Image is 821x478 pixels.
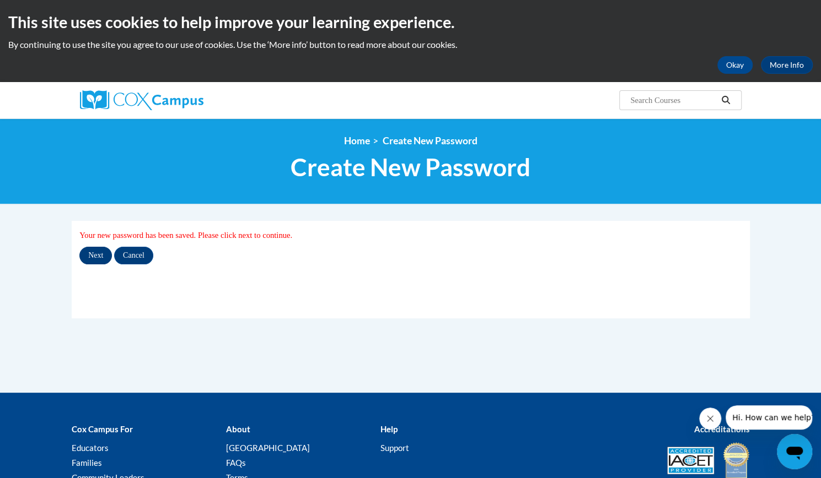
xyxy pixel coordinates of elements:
[726,405,812,430] iframe: Message from company
[8,11,813,33] h2: This site uses cookies to help improve your learning experience.
[8,39,813,51] p: By continuing to use the site you agree to our use of cookies. Use the ‘More info’ button to read...
[114,247,153,264] input: Cancel
[226,424,250,434] b: About
[80,90,289,110] a: Cox Campus
[383,135,477,146] span: Create New Password
[694,424,750,434] b: Accreditations
[629,94,717,107] input: Search Courses
[777,434,812,469] iframe: Button to launch messaging window
[80,90,203,110] img: Cox Campus
[717,56,753,74] button: Okay
[717,94,734,107] button: Search
[226,458,245,468] a: FAQs
[699,408,721,430] iframe: Close message
[79,231,292,240] span: Your new password has been saved. Please click next to continue.
[291,153,530,182] span: Create New Password
[380,443,409,453] a: Support
[79,247,112,264] input: Next
[72,458,102,468] a: Families
[72,443,109,453] a: Educators
[226,443,309,453] a: [GEOGRAPHIC_DATA]
[380,424,397,434] b: Help
[344,135,370,146] a: Home
[7,8,89,17] span: Hi. How can we help?
[72,424,133,434] b: Cox Campus For
[761,56,813,74] a: More Info
[667,447,714,474] img: Accredited IACET® Provider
